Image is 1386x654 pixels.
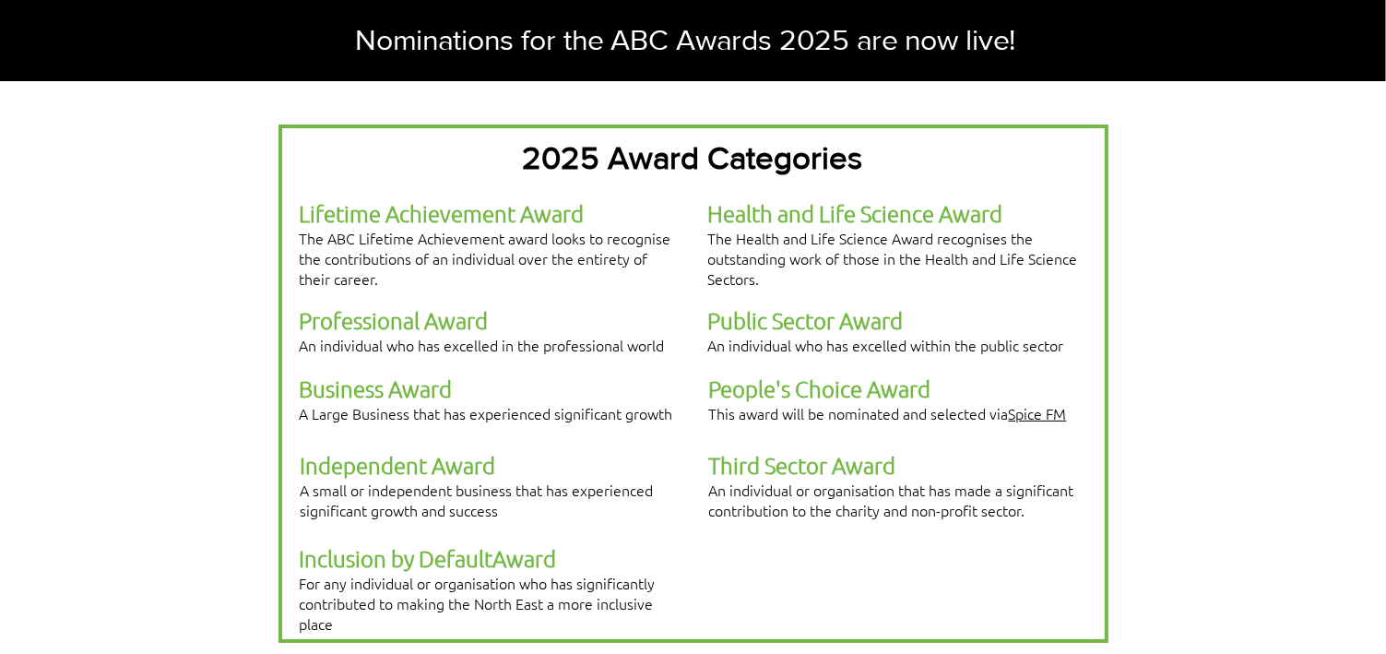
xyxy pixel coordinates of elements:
span: Nominations for the ABC Awards 2025 are now live! [355,23,1015,55]
span: Lifetime Achievement Award [300,199,585,227]
span: The ABC Lifetime Achievement award looks to recognise the contributions of an individual over the... [300,228,671,289]
span: A Large Business that has experienced significant growth [300,403,673,423]
span: Professional Award [300,306,489,334]
span: People's Choice Award [709,375,931,402]
span: Health and Life Science Award [708,199,1003,227]
span: An individual who has excelled in the professional world [300,335,665,355]
span: efault [435,544,493,572]
span: A small or independent business that has experienced significant growth and success [301,480,654,520]
span: 2025 Award Categories [523,140,863,175]
span: Award [493,544,557,572]
span: The Health and Life Science Award recognises the outstanding work of those in the Health and Life... [708,228,1078,289]
span: Independent Award [301,451,496,479]
span: Public Sector Award [708,306,904,334]
span: Third Sector Award [709,451,896,479]
span: Inclusion by D [300,544,435,572]
a: Spice FM [1009,403,1067,423]
span: This award will be nominated and selected via [709,403,1067,423]
span: Business Award [300,375,453,402]
span: An individual who has excelled within the public sector [708,335,1064,355]
span: An individual or organisation that has made a significant contribution to the charity and non-pro... [709,480,1074,520]
span: For any individual or organisation who has significantly contributed to making the North East a m... [300,573,656,634]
